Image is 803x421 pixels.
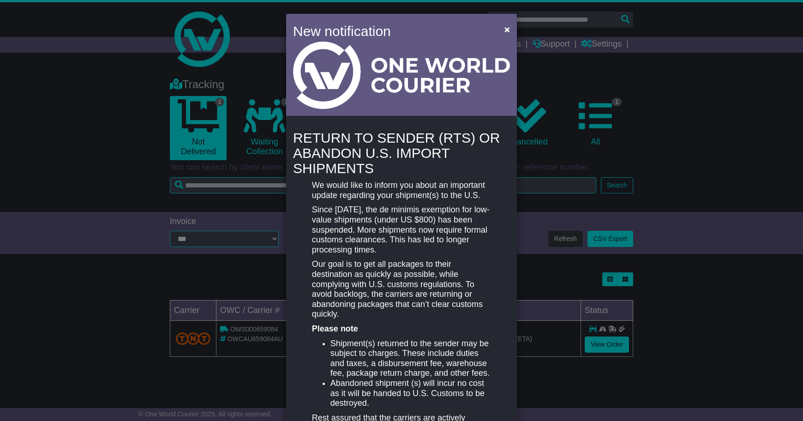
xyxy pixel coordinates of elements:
[312,205,491,255] p: Since [DATE], the de minimis exemption for low-value shipments (under US $800) has been suspended...
[500,20,515,39] button: Close
[293,130,510,176] h4: RETURN TO SENDER (RTS) OR ABANDON U.S. IMPORT SHIPMENTS
[312,180,491,200] p: We would like to inform you about an important update regarding your shipment(s) to the U.S.
[312,259,491,319] p: Our goal is to get all packages to their destination as quickly as possible, while complying with...
[504,24,510,35] span: ×
[312,324,358,333] strong: Please note
[330,339,491,379] li: Shipment(s) returned to the sender may be subject to charges. These include duties and taxes, a d...
[293,42,510,109] img: Light
[293,21,491,42] h4: New notification
[330,379,491,409] li: Abandoned shipment (s) will incur no cost as it will be handed to U.S. Customs to be destroyed.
